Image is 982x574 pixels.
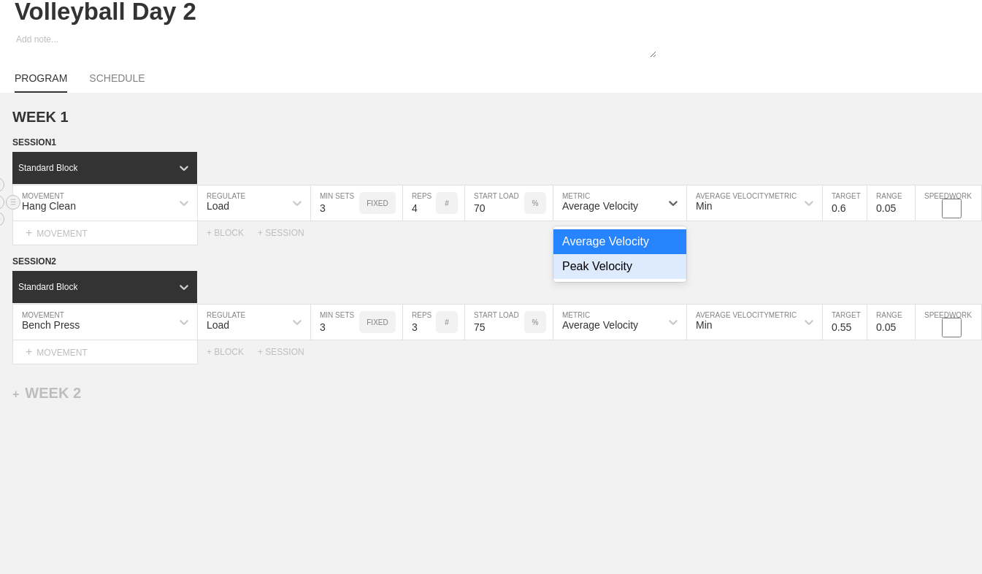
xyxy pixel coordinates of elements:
div: Standard Block [18,282,77,292]
div: + BLOCK [207,228,258,238]
p: # [445,199,449,207]
div: Min [696,319,713,331]
span: + [26,345,32,358]
span: + [12,388,19,400]
p: % [532,318,539,326]
div: + SESSION [258,228,316,238]
p: % [532,199,539,207]
div: Average Velocity [553,229,686,254]
div: + SESSION [258,347,316,357]
div: Min [696,200,713,212]
p: FIXED [367,199,388,207]
a: PROGRAM [15,72,67,93]
div: MOVEMENT [12,221,198,245]
div: + BLOCK [207,347,258,357]
div: MOVEMENT [12,340,198,364]
div: Hang Clean [22,200,76,212]
iframe: Chat Widget [719,405,982,574]
div: Bench Press [22,319,80,331]
div: Average Velocity [562,319,638,331]
div: Standard Block [18,163,77,173]
input: Any [465,185,524,221]
div: Load [207,319,229,331]
div: WEEK 2 [12,385,81,402]
p: # [445,318,449,326]
span: SESSION 1 [12,137,56,148]
div: Load [207,200,229,212]
a: SCHEDULE [89,72,145,91]
div: Peak Velocity [553,254,686,279]
span: + [26,226,32,239]
span: SESSION 2 [12,256,56,267]
div: Average Velocity [562,200,638,212]
input: Any [465,305,524,340]
p: FIXED [367,318,388,326]
span: WEEK 1 [12,109,69,125]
